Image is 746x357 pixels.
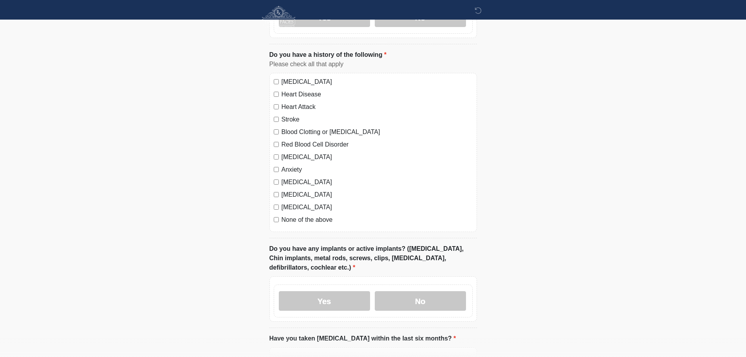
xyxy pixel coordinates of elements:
label: Stroke [282,115,473,124]
input: Heart Disease [274,92,279,97]
label: [MEDICAL_DATA] [282,152,473,162]
label: Do you have a history of the following [269,50,387,60]
input: Stroke [274,117,279,122]
input: [MEDICAL_DATA] [274,192,279,197]
input: Heart Attack [274,104,279,109]
div: Please check all that apply [269,60,477,69]
label: Yes [279,291,370,311]
label: Heart Attack [282,102,473,112]
label: None of the above [282,215,473,225]
input: None of the above [274,217,279,222]
input: Anxiety [274,167,279,172]
input: [MEDICAL_DATA] [274,205,279,210]
label: Do you have any implants or active implants? ([MEDICAL_DATA], Chin implants, metal rods, screws, ... [269,244,477,272]
input: [MEDICAL_DATA] [274,179,279,185]
label: [MEDICAL_DATA] [282,203,473,212]
input: [MEDICAL_DATA] [274,154,279,159]
label: Anxiety [282,165,473,174]
label: Blood Clotting or [MEDICAL_DATA] [282,127,473,137]
input: [MEDICAL_DATA] [274,79,279,84]
label: Have you taken [MEDICAL_DATA] within the last six months? [269,334,456,343]
input: Blood Clotting or [MEDICAL_DATA] [274,129,279,134]
label: [MEDICAL_DATA] [282,190,473,199]
label: [MEDICAL_DATA] [282,77,473,87]
label: Heart Disease [282,90,473,99]
label: [MEDICAL_DATA] [282,178,473,187]
img: Fresh Faces Rx Logo [262,6,296,32]
input: Red Blood Cell Disorder [274,142,279,147]
label: Red Blood Cell Disorder [282,140,473,149]
label: No [375,291,466,311]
